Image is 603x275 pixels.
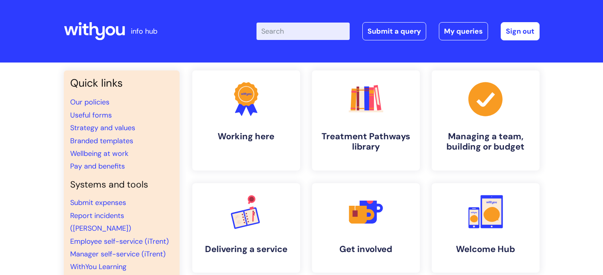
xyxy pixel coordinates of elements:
h4: Systems and tools [70,179,173,190]
a: Treatment Pathways library [312,70,420,171]
a: Sign out [501,22,540,40]
a: Useful forms [70,110,112,120]
h4: Treatment Pathways library [318,131,413,152]
a: Our policies [70,97,109,107]
a: Strategy and values [70,123,135,133]
a: Pay and benefits [70,161,125,171]
div: | - [257,22,540,40]
h4: Delivering a service [199,244,294,254]
a: WithYou Learning [70,262,126,271]
a: Managing a team, building or budget [432,70,540,171]
a: Report incidents ([PERSON_NAME]) [70,211,131,233]
a: My queries [439,22,488,40]
a: Employee self-service (iTrent) [70,237,169,246]
a: Welcome Hub [432,183,540,273]
a: Manager self-service (iTrent) [70,249,166,259]
p: info hub [131,25,157,38]
h4: Welcome Hub [438,244,533,254]
a: Get involved [312,183,420,273]
a: Branded templates [70,136,133,146]
h4: Managing a team, building or budget [438,131,533,152]
a: Wellbeing at work [70,149,128,158]
a: Delivering a service [192,183,300,273]
h3: Quick links [70,77,173,89]
input: Search [257,23,350,40]
a: Working here [192,70,300,171]
a: Submit expenses [70,198,126,207]
h4: Working here [199,131,294,142]
h4: Get involved [318,244,413,254]
a: Submit a query [362,22,426,40]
